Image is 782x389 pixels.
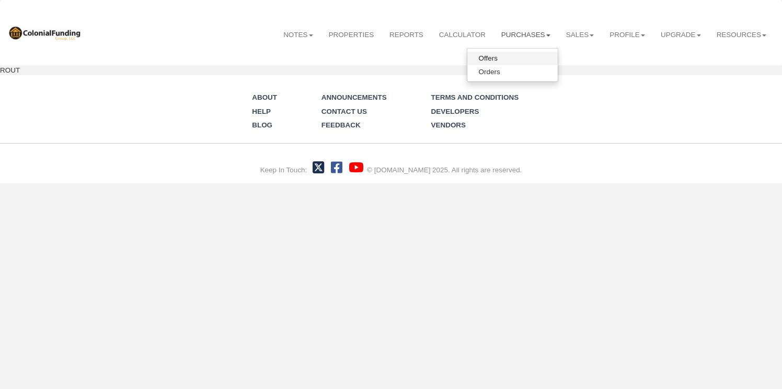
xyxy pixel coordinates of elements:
div: © [DOMAIN_NAME] 2025. All rights are reserved. [367,165,522,175]
a: Resources [709,22,774,48]
a: Upgrade [653,22,709,48]
a: Orders [467,65,558,79]
a: Developers [431,108,479,115]
a: Help [252,108,271,115]
a: Vendors [431,121,466,129]
a: Properties [321,22,382,48]
a: Contact Us [321,108,367,115]
img: 569736 [8,25,81,40]
a: Notes [275,22,320,48]
a: Calculator [431,22,493,48]
a: About [252,93,277,101]
a: Offers [467,52,558,65]
a: Reports [382,22,431,48]
a: Purchases [493,22,558,48]
a: Feedback [321,121,361,129]
a: Profile [602,22,653,48]
a: Sales [558,22,602,48]
a: Terms and Conditions [431,93,519,101]
div: Keep In Touch: [260,165,307,175]
a: Blog [252,121,272,129]
a: Announcements [321,93,387,101]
